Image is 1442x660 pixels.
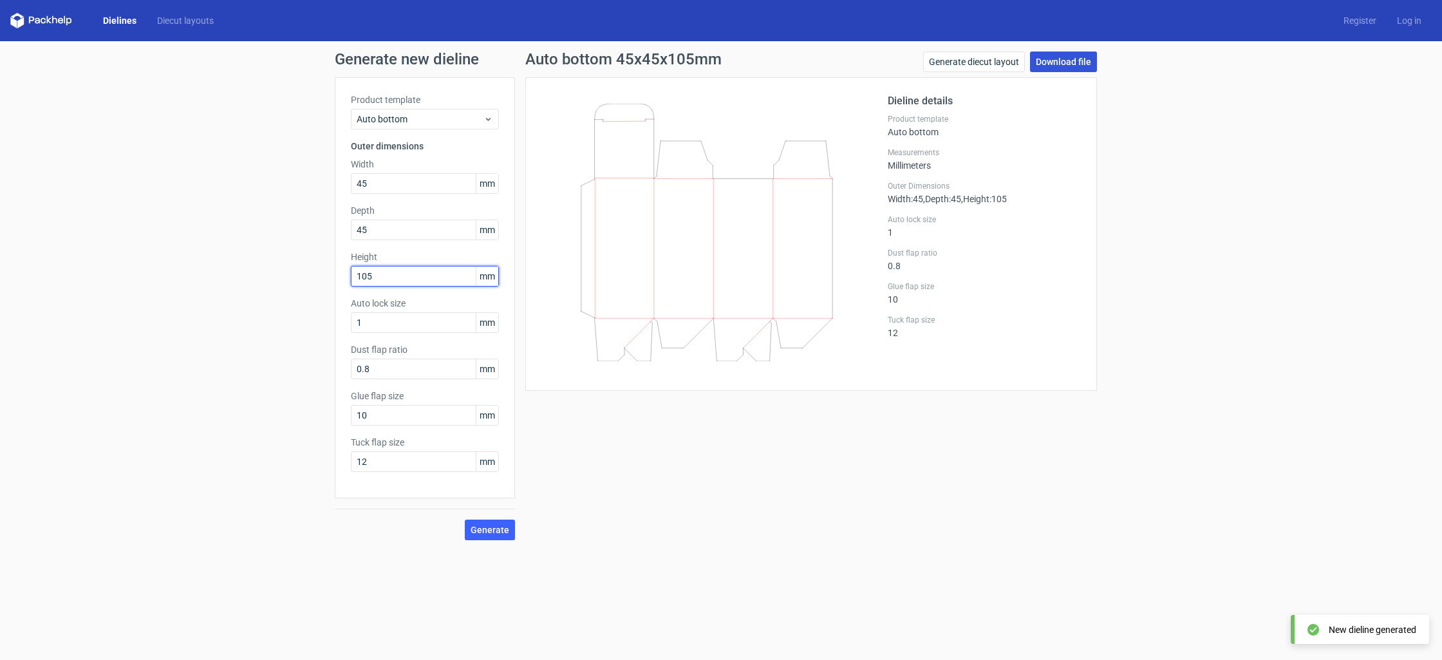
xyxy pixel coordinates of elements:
a: Download file [1030,52,1097,72]
span: Auto bottom [357,113,483,126]
span: Generate [471,525,509,534]
label: Glue flap size [888,281,1081,292]
span: , Height : 105 [961,194,1007,204]
h1: Generate new dieline [335,52,1107,67]
a: Generate diecut layout [923,52,1025,72]
label: Outer Dimensions [888,181,1081,191]
a: Dielines [93,14,147,27]
h3: Outer dimensions [351,140,499,153]
span: mm [476,267,498,286]
label: Tuck flap size [888,315,1081,325]
label: Width [351,158,499,171]
span: mm [476,406,498,425]
span: mm [476,359,498,379]
button: Generate [465,520,515,540]
div: 1 [888,214,1081,238]
label: Dust flap ratio [888,248,1081,258]
div: 12 [888,315,1081,338]
h1: Auto bottom 45x45x105mm [525,52,722,67]
span: , Depth : 45 [923,194,961,204]
label: Product template [888,114,1081,124]
div: New dieline generated [1329,623,1416,636]
span: mm [476,220,498,240]
span: Width : 45 [888,194,923,204]
label: Auto lock size [351,297,499,310]
div: Auto bottom [888,114,1081,137]
label: Tuck flap size [351,436,499,449]
span: mm [476,452,498,471]
a: Log in [1387,14,1432,27]
label: Height [351,250,499,263]
span: mm [476,313,498,332]
a: Register [1333,14,1387,27]
label: Depth [351,204,499,217]
span: mm [476,174,498,193]
div: 0.8 [888,248,1081,271]
div: Millimeters [888,147,1081,171]
label: Product template [351,93,499,106]
h2: Dieline details [888,93,1081,109]
label: Dust flap ratio [351,343,499,356]
a: Diecut layouts [147,14,224,27]
label: Measurements [888,147,1081,158]
label: Glue flap size [351,390,499,402]
label: Auto lock size [888,214,1081,225]
div: 10 [888,281,1081,305]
